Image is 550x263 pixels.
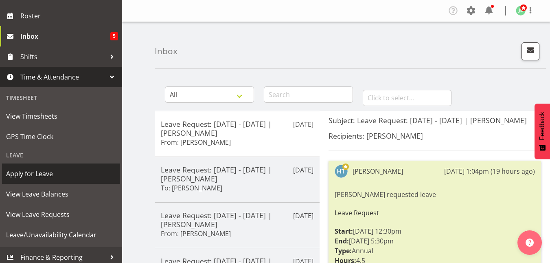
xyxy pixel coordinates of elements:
strong: End: [335,236,349,245]
h6: Leave Request [335,209,535,217]
div: Leave [2,147,120,164]
a: View Leave Balances [2,184,120,204]
a: GPS Time Clock [2,126,120,147]
span: Leave/Unavailability Calendar [6,229,116,241]
img: help-xxl-2.png [526,239,534,247]
a: Apply for Leave [2,164,120,184]
input: Search [264,86,353,103]
p: [DATE] [293,211,313,221]
p: [DATE] [293,119,313,129]
span: Inbox [20,30,110,42]
h5: Leave Request: [DATE] - [DATE] | [PERSON_NAME] [161,165,313,183]
span: Feedback [539,112,546,140]
h5: Leave Request: [DATE] - [DATE] | [PERSON_NAME] [161,211,313,229]
h4: Inbox [155,46,177,56]
span: View Leave Requests [6,208,116,221]
span: Time & Attendance [20,71,106,83]
h6: From: [PERSON_NAME] [161,138,231,146]
span: Roster [20,10,118,22]
strong: Start: [335,227,353,236]
span: GPS Time Clock [6,130,116,143]
span: Shifts [20,51,106,63]
input: Click to select... [363,90,452,106]
div: [PERSON_NAME] [353,166,403,176]
img: jodine-bunn132.jpg [516,6,526,15]
a: View Leave Requests [2,204,120,225]
h6: To: [PERSON_NAME] [161,184,222,192]
div: Timesheet [2,89,120,106]
div: [DATE] 1:04pm (19 hours ago) [444,166,535,176]
button: Feedback - Show survey [535,104,550,159]
span: 5 [110,32,118,40]
span: View Timesheets [6,110,116,122]
h5: Recipients: [PERSON_NAME] [329,131,541,140]
a: Leave/Unavailability Calendar [2,225,120,245]
h6: From: [PERSON_NAME] [161,230,231,238]
h5: Subject: Leave Request: [DATE] - [DATE] | [PERSON_NAME] [329,116,541,125]
img: helena-tomlin701.jpg [335,165,348,178]
span: View Leave Balances [6,188,116,200]
span: Apply for Leave [6,168,116,180]
h5: Leave Request: [DATE] - [DATE] | [PERSON_NAME] [161,119,313,137]
strong: Type: [335,246,352,255]
p: [DATE] [293,165,313,175]
a: View Timesheets [2,106,120,126]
